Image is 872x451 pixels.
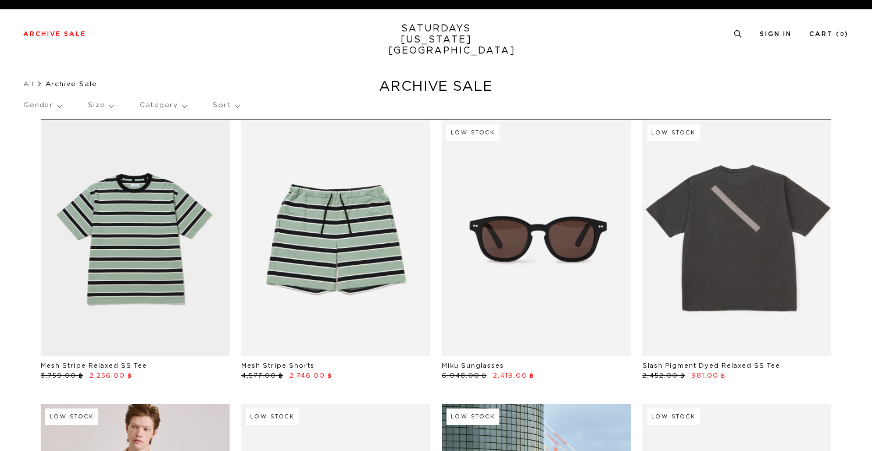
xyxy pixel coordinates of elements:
[760,31,792,37] a: Sign In
[442,372,487,379] span: 6,048.00 ฿
[41,363,147,369] a: Mesh Stripe Relaxed SS Tee
[90,372,132,379] span: 2,256.00 ฿
[140,92,187,119] p: Category
[213,92,239,119] p: Sort
[691,372,726,379] span: 981.00 ฿
[45,80,97,87] span: Archive Sale
[493,372,534,379] span: 2,419.00 ฿
[290,372,332,379] span: 2,746.00 ฿
[642,363,780,369] a: Slash Pigment Dyed Relaxed SS Tee
[241,372,283,379] span: 4,577.00 ฿
[446,125,499,141] div: Low Stock
[642,372,685,379] span: 2,452.00 ฿
[442,363,504,369] a: Miku Sunglasses
[41,372,83,379] span: 3,759.00 ฿
[246,409,299,425] div: Low Stock
[809,31,849,37] a: Cart (0)
[388,23,484,56] a: SATURDAYS[US_STATE][GEOGRAPHIC_DATA]
[23,80,34,87] a: All
[23,92,62,119] p: Gender
[647,409,700,425] div: Low Stock
[241,363,315,369] a: Mesh Stripe Shorts
[647,125,700,141] div: Low Stock
[446,409,499,425] div: Low Stock
[840,32,845,37] small: 0
[45,409,98,425] div: Low Stock
[88,92,113,119] p: Size
[23,31,86,37] a: Archive Sale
